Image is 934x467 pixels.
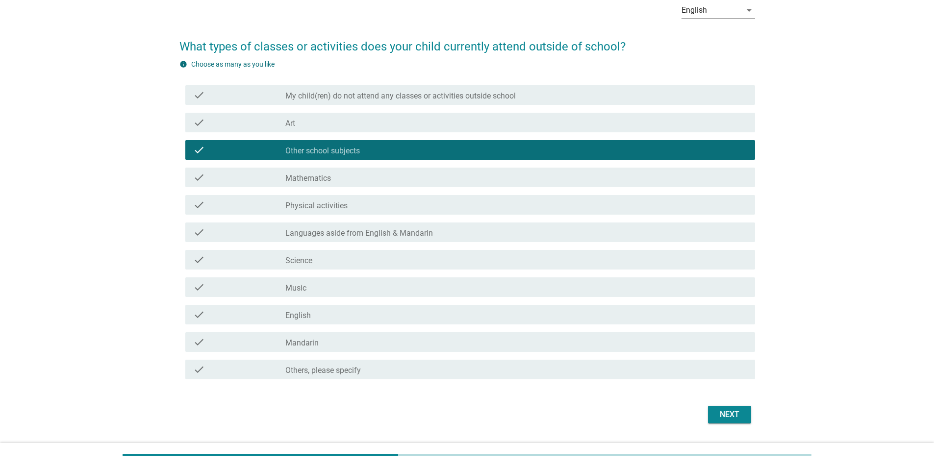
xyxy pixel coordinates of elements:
i: check [193,336,205,348]
i: check [193,117,205,128]
label: Others, please specify [285,366,361,375]
button: Next [708,406,751,423]
i: arrow_drop_down [743,4,755,16]
label: Physical activities [285,201,348,211]
label: Music [285,283,306,293]
div: English [682,6,707,15]
i: check [193,226,205,238]
label: Art [285,119,295,128]
label: Science [285,256,312,266]
i: check [193,89,205,101]
i: check [193,281,205,293]
i: check [193,199,205,211]
i: check [193,144,205,156]
i: check [193,254,205,266]
label: Other school subjects [285,146,360,156]
label: Choose as many as you like [191,60,275,68]
label: English [285,311,311,320]
i: info [179,60,187,68]
h2: What types of classes or activities does your child currently attend outside of school? [179,28,755,55]
i: check [193,172,205,183]
div: Next [716,409,743,420]
i: check [193,364,205,375]
label: Languages aside from English & Mandarin [285,228,433,238]
label: My child(ren) do not attend any classes or activities outside school [285,91,516,101]
i: check [193,309,205,320]
label: Mathematics [285,173,331,183]
label: Mandarin [285,338,319,348]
